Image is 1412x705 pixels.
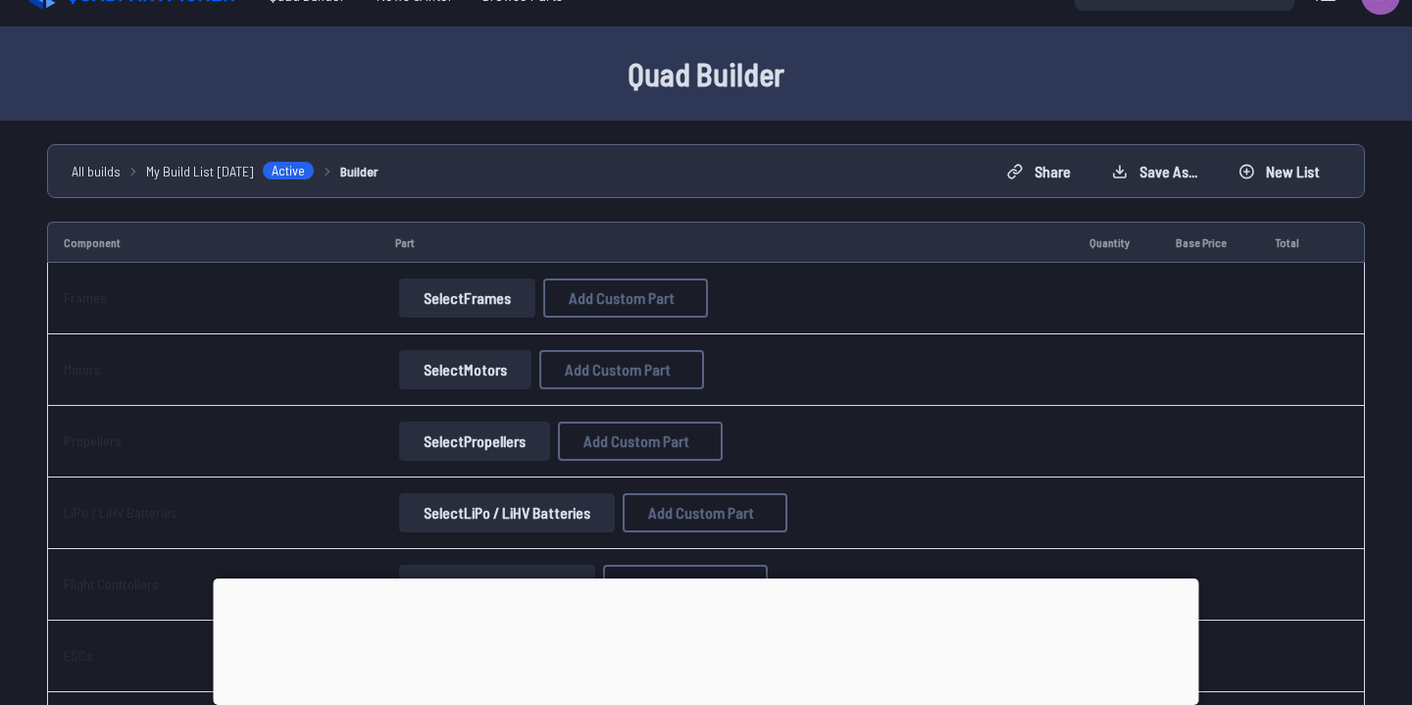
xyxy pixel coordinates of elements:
[565,362,671,378] span: Add Custom Part
[379,222,1073,263] td: Part
[72,161,121,181] a: All builds
[603,565,768,604] button: Add Custom Part
[399,278,535,318] button: SelectFrames
[395,278,539,318] a: SelectFrames
[1074,222,1160,263] td: Quantity
[64,361,101,378] a: Motors
[990,156,1087,187] button: Share
[1095,156,1214,187] button: Save as...
[78,50,1334,97] h1: Quad Builder
[64,576,159,592] a: Flight Controllers
[1222,156,1336,187] button: New List
[395,350,535,389] a: SelectMotors
[395,493,619,532] a: SelectLiPo / LiHV Batteries
[399,565,595,604] button: SelectFlight Controllers
[399,422,550,461] button: SelectPropellers
[629,577,734,592] span: Add Custom Part
[623,493,787,532] button: Add Custom Part
[340,161,378,181] a: Builder
[558,422,723,461] button: Add Custom Part
[1259,222,1327,263] td: Total
[543,278,708,318] button: Add Custom Part
[1160,222,1259,263] td: Base Price
[539,350,704,389] button: Add Custom Part
[214,579,1199,700] iframe: Advertisement
[569,290,675,306] span: Add Custom Part
[648,505,754,521] span: Add Custom Part
[64,504,177,521] a: LiPo / LiHV Batteries
[399,350,531,389] button: SelectMotors
[146,161,315,181] a: My Build List [DATE]Active
[47,222,379,263] td: Component
[64,432,122,449] a: Propellers
[64,289,107,306] a: Frames
[583,433,689,449] span: Add Custom Part
[146,161,254,181] span: My Build List [DATE]
[395,565,599,604] a: SelectFlight Controllers
[64,647,93,664] a: ESCs
[262,161,315,180] span: Active
[395,422,554,461] a: SelectPropellers
[399,493,615,532] button: SelectLiPo / LiHV Batteries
